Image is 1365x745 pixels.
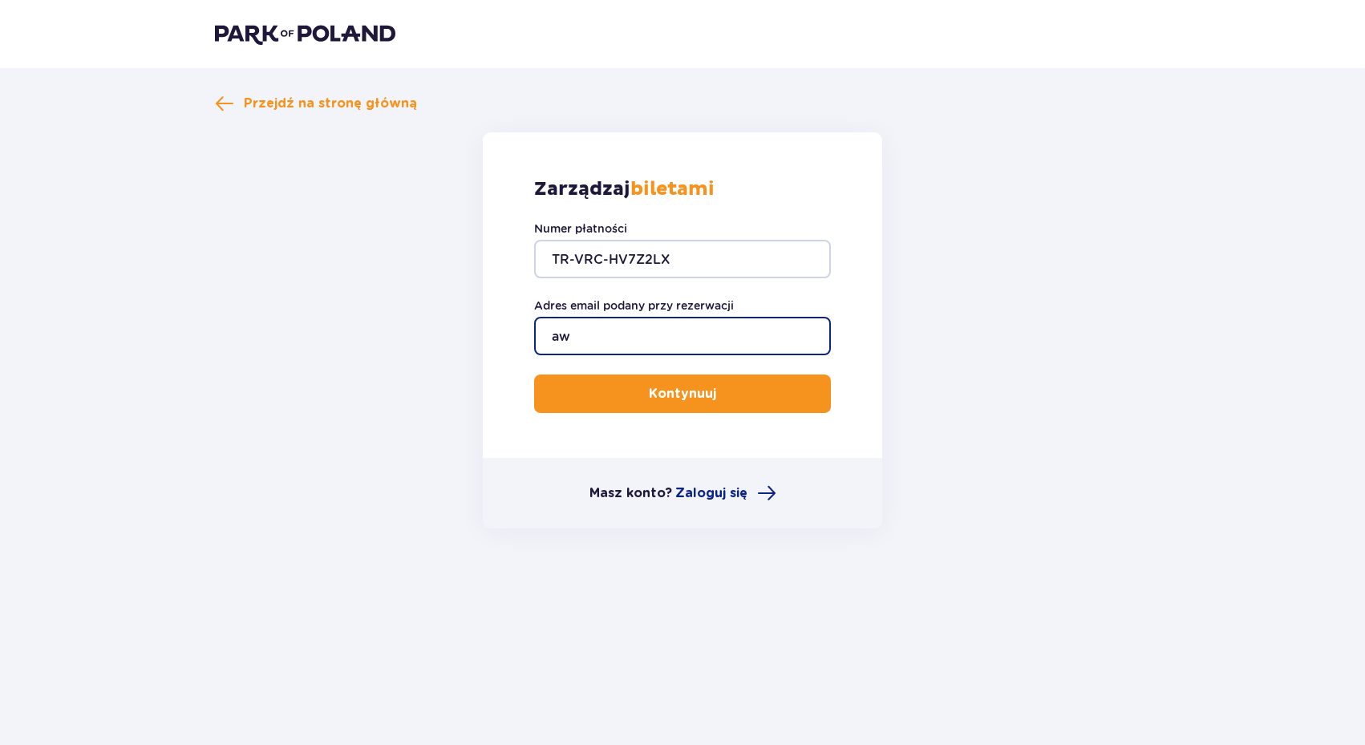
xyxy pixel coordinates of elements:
label: Numer płatności [534,221,627,237]
label: Adres email podany przy rezerwacji [534,298,734,314]
span: Przejdź na stronę główną [244,95,417,112]
img: Park of Poland logo [215,22,395,45]
p: Masz konto? [589,484,672,502]
strong: biletami [630,177,715,201]
a: Przejdź na stronę główną [215,94,417,113]
span: Zaloguj się [675,484,747,502]
p: Kontynuuj [649,385,716,403]
button: Kontynuuj [534,375,831,413]
a: Zaloguj się [675,484,776,503]
p: Zarządzaj [534,177,715,201]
